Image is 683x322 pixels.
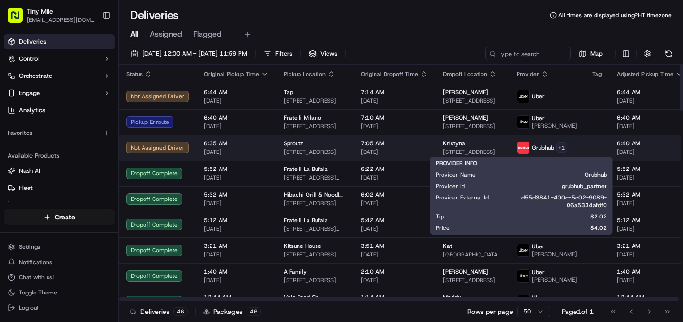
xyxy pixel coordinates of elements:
[130,28,138,40] span: All
[10,139,17,147] div: 📗
[617,251,683,258] span: [DATE]
[361,140,428,147] span: 7:05 AM
[556,142,567,153] button: +1
[19,184,33,192] span: Fleet
[4,271,115,284] button: Chat with us!
[617,114,683,122] span: 6:40 AM
[284,148,346,156] span: [STREET_ADDRESS]
[204,114,269,122] span: 6:40 AM
[4,125,115,141] div: Favorites
[465,224,607,232] span: $4.02
[284,88,293,96] span: Tap
[532,276,577,284] span: [PERSON_NAME]
[443,268,488,275] span: [PERSON_NAME]
[6,134,77,152] a: 📗Knowledge Base
[204,123,269,130] span: [DATE]
[27,7,53,16] button: Tiny Mile
[284,174,346,181] span: [STREET_ADDRESS][US_STATE]
[443,123,501,130] span: [STREET_ADDRESS]
[4,198,115,213] button: Promise
[590,49,603,58] span: Map
[361,114,428,122] span: 7:10 AM
[4,301,115,314] button: Log out
[4,51,115,66] button: Control
[284,294,319,301] span: Vale Food Co
[4,34,115,49] a: Deliveries
[361,88,428,96] span: 7:14 AM
[532,294,545,302] span: Uber
[284,251,346,258] span: [STREET_ADDRESS]
[361,199,428,207] span: [DATE]
[204,251,269,258] span: [DATE]
[320,49,337,58] span: Views
[617,70,673,78] span: Adjusted Pickup Time
[284,165,328,173] span: Fratelli La Bufala
[617,191,683,199] span: 5:32 AM
[204,242,269,250] span: 3:21 AM
[662,47,675,60] button: Refresh
[436,213,444,220] span: Tip
[19,89,40,97] span: Engage
[55,212,75,222] span: Create
[532,250,577,258] span: [PERSON_NAME]
[443,97,501,104] span: [STREET_ADDRESS]
[436,160,477,167] span: PROVIDER INFO
[126,70,143,78] span: Status
[4,4,98,27] button: Tiny Mile[EMAIL_ADDRESS][DOMAIN_NAME]
[617,217,683,224] span: 5:12 AM
[126,47,251,60] button: [DATE] 12:00 AM - [DATE] 11:59 PM
[467,307,513,316] p: Rows per page
[617,148,683,156] span: [DATE]
[80,139,88,147] div: 💻
[19,72,52,80] span: Orchestrate
[204,148,269,156] span: [DATE]
[284,114,321,122] span: Fratelli Milano
[443,88,488,96] span: [PERSON_NAME]
[485,47,571,60] input: Type to search
[517,90,529,103] img: uber-new-logo.jpeg
[4,163,115,179] button: Nash AI
[203,307,261,316] div: Packages
[617,174,683,181] span: [DATE]
[443,251,501,258] span: [GEOGRAPHIC_DATA][STREET_ADDRESS][GEOGRAPHIC_DATA]
[517,142,529,154] img: 5e692f75ce7d37001a5d71f1
[19,106,45,114] span: Analytics
[617,225,683,233] span: [DATE]
[361,294,428,301] span: 1:14 AM
[77,134,156,152] a: 💻API Documentation
[532,114,545,122] span: Uber
[142,49,247,58] span: [DATE] 12:00 AM - [DATE] 11:59 PM
[10,38,173,54] p: Welcome 👋
[204,217,269,224] span: 5:12 AM
[361,97,428,104] span: [DATE]
[517,244,529,256] img: uber-new-logo.jpeg
[4,286,115,299] button: Toggle Theme
[617,242,683,250] span: 3:21 AM
[361,217,428,224] span: 5:42 AM
[436,194,489,201] span: Provider External Id
[361,123,428,130] span: [DATE]
[284,191,346,199] span: Hibachi Grill & Noodle Bar (Brickell)
[459,213,607,220] span: $2.02
[284,268,307,275] span: A Family
[4,85,115,101] button: Engage
[4,148,115,163] div: Available Products
[19,304,38,312] span: Log out
[517,70,539,78] span: Provider
[27,16,95,24] button: [EMAIL_ADDRESS][DOMAIN_NAME]
[575,47,607,60] button: Map
[8,167,111,175] a: Nash AI
[617,140,683,147] span: 6:40 AM
[532,243,545,250] span: Uber
[436,224,450,232] span: Price
[284,225,346,233] span: [STREET_ADDRESS][US_STATE]
[532,93,545,100] span: Uber
[19,38,46,46] span: Deliveries
[32,91,156,101] div: Start new chat
[162,94,173,105] button: Start new chat
[305,47,341,60] button: Views
[436,182,465,190] span: Provider Id
[4,180,115,196] button: Fleet
[517,295,529,308] img: uber-new-logo.jpeg
[361,191,428,199] span: 6:02 AM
